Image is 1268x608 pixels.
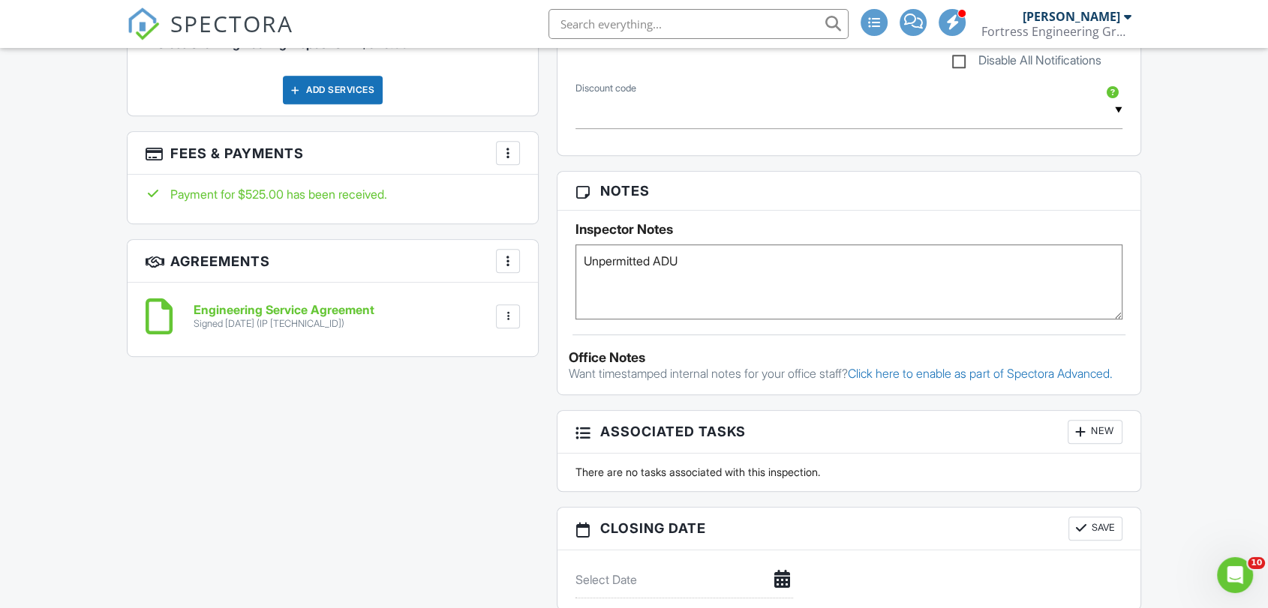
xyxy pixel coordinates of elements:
span: Closing date [600,518,706,538]
label: Disable All Notifications [952,53,1101,72]
div: There are no tasks associated with this inspection. [566,465,1131,480]
span: Associated Tasks [600,421,746,442]
div: [PERSON_NAME] [1023,9,1120,24]
div: New [1068,420,1122,444]
span: SPECTORA [170,7,293,39]
a: Engineering Service Agreement Signed [DATE] (IP [TECHNICAL_ID]) [194,304,374,330]
div: Fortress Engineering Group LLC [981,24,1131,39]
h6: Engineering Service Agreement [194,304,374,317]
div: Office Notes [569,350,1129,365]
h3: Fees & Payments [128,132,538,175]
iframe: Intercom live chat [1217,557,1253,593]
img: The Best Home Inspection Software - Spectora [127,7,160,40]
input: Search everything... [548,9,849,39]
input: Select Date [575,562,793,598]
div: Add Services [283,76,383,104]
h3: Notes [557,172,1140,211]
a: SPECTORA [127,20,293,52]
span: 10 [1248,557,1265,569]
a: Click here to enable as part of Spectora Advanced. [848,366,1112,381]
h5: Inspector Notes [575,222,1122,237]
button: Save [1068,517,1122,541]
div: Signed [DATE] (IP [TECHNICAL_ID]) [194,318,374,330]
div: Payment for $525.00 has been received. [146,186,520,202]
h3: Agreements [128,240,538,283]
p: Want timestamped internal notes for your office staff? [569,365,1129,382]
label: Discount code [575,82,636,95]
